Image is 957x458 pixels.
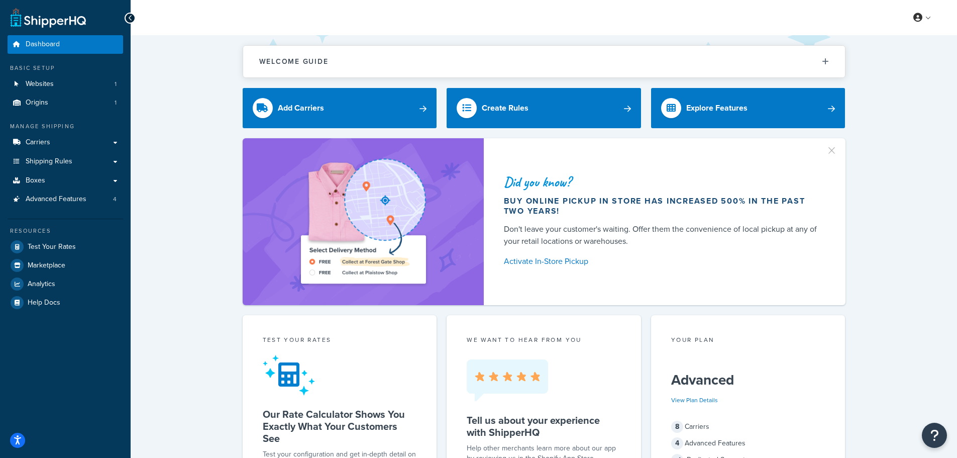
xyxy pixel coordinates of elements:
span: Analytics [28,280,55,289]
h5: Advanced [671,372,825,388]
a: Dashboard [8,35,123,54]
button: Open Resource Center [922,423,947,448]
a: Analytics [8,275,123,293]
a: View Plan Details [671,396,718,405]
a: Activate In-Store Pickup [504,254,821,268]
h5: Our Rate Calculator Shows You Exactly What Your Customers See [263,408,417,444]
img: ad-shirt-map-b0359fc47e01cab431d101c4b569394f6a03f54285957d908178d52f29eb9668.png [272,153,454,290]
span: Advanced Features [26,195,86,204]
li: Origins [8,94,123,112]
span: Marketplace [28,261,65,270]
span: 1 [115,80,117,88]
a: Marketplace [8,256,123,274]
div: Your Plan [671,335,825,347]
div: Resources [8,227,123,235]
a: Boxes [8,171,123,190]
div: Explore Features [686,101,748,115]
a: Test Your Rates [8,238,123,256]
a: Help Docs [8,294,123,312]
div: Did you know? [504,175,821,189]
div: Create Rules [482,101,528,115]
h2: Welcome Guide [259,58,329,65]
div: Advanced Features [671,436,825,450]
button: Welcome Guide [243,46,845,77]
span: Dashboard [26,40,60,49]
div: Test your rates [263,335,417,347]
a: Explore Features [651,88,845,128]
span: Test Your Rates [28,243,76,251]
h5: Tell us about your experience with ShipperHQ [467,414,621,438]
span: Help Docs [28,299,60,307]
span: 4 [113,195,117,204]
div: Carriers [671,420,825,434]
a: Shipping Rules [8,152,123,171]
span: Carriers [26,138,50,147]
span: 1 [115,99,117,107]
a: Create Rules [447,88,641,128]
li: Advanced Features [8,190,123,209]
li: Websites [8,75,123,94]
div: Add Carriers [278,101,324,115]
a: Websites1 [8,75,123,94]
a: Origins1 [8,94,123,112]
p: we want to hear from you [467,335,621,344]
span: Origins [26,99,48,107]
a: Add Carriers [243,88,437,128]
span: Websites [26,80,54,88]
span: 8 [671,421,683,433]
a: Carriers [8,133,123,152]
span: Shipping Rules [26,157,72,166]
div: Buy online pickup in store has increased 500% in the past two years! [504,196,821,216]
span: Boxes [26,176,45,185]
div: Don't leave your customer's waiting. Offer them the convenience of local pickup at any of your re... [504,223,821,247]
a: Advanced Features4 [8,190,123,209]
span: 4 [671,437,683,449]
div: Manage Shipping [8,122,123,131]
div: Basic Setup [8,64,123,72]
